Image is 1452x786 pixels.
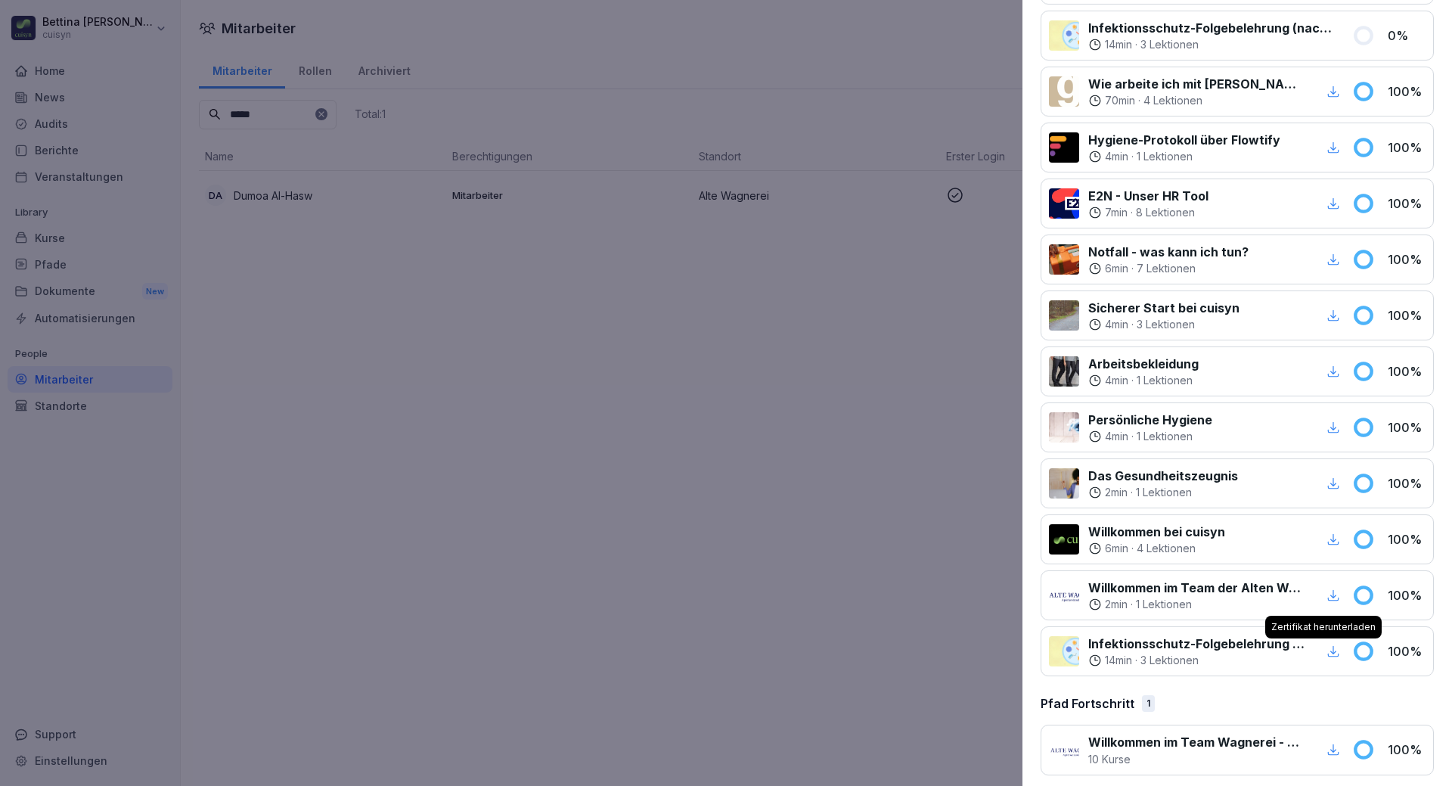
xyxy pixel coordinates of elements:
[1388,530,1426,548] p: 100 %
[1105,149,1128,164] p: 4 min
[1088,467,1238,485] p: Das Gesundheitszeugnis
[1388,250,1426,269] p: 100 %
[1388,26,1426,45] p: 0 %
[1088,653,1305,668] div: ·
[1088,149,1280,164] div: ·
[1142,695,1155,712] div: 1
[1136,485,1192,500] p: 1 Lektionen
[1088,261,1249,276] div: ·
[1088,37,1334,52] div: ·
[1088,485,1238,500] div: ·
[1088,429,1212,444] div: ·
[1388,642,1426,660] p: 100 %
[1105,373,1128,388] p: 4 min
[1388,138,1426,157] p: 100 %
[1105,429,1128,444] p: 4 min
[1088,205,1208,220] div: ·
[1137,149,1193,164] p: 1 Lektionen
[1137,317,1195,332] p: 3 Lektionen
[1105,597,1128,612] p: 2 min
[1143,93,1202,108] p: 4 Lektionen
[1388,474,1426,492] p: 100 %
[1088,131,1280,149] p: Hygiene-Protokoll über Flowtify
[1388,362,1426,381] p: 100 %
[1136,597,1192,612] p: 1 Lektionen
[1105,205,1128,220] p: 7 min
[1088,411,1212,429] p: Persönliche Hygiene
[1140,653,1199,668] p: 3 Lektionen
[1088,93,1305,108] div: ·
[1388,418,1426,436] p: 100 %
[1088,317,1239,332] div: ·
[1105,653,1132,668] p: 14 min
[1137,373,1193,388] p: 1 Lektionen
[1136,205,1195,220] p: 8 Lektionen
[1088,75,1305,93] p: Wie arbeite ich mit [PERSON_NAME]?
[1105,93,1135,108] p: 70 min
[1105,261,1128,276] p: 6 min
[1088,19,1334,37] p: Infektionsschutz-Folgebelehrung (nach §43 IfSG)
[1105,485,1128,500] p: 2 min
[1088,299,1239,317] p: Sicherer Start bei cuisyn
[1088,597,1305,612] div: ·
[1088,751,1305,767] p: 10 Kurse
[1105,541,1128,556] p: 6 min
[1088,187,1208,205] p: E2N - Unser HR Tool
[1105,37,1132,52] p: 14 min
[1137,429,1193,444] p: 1 Lektionen
[1388,82,1426,101] p: 100 %
[1088,243,1249,261] p: Notfall - was kann ich tun?
[1137,261,1196,276] p: 7 Lektionen
[1105,317,1128,332] p: 4 min
[1088,373,1199,388] div: ·
[1088,355,1199,373] p: Arbeitsbekleidung
[1388,586,1426,604] p: 100 %
[1265,616,1382,638] div: Zertifikat herunterladen
[1088,635,1305,653] p: Infektionsschutz-Folgebelehrung (nach §43 IfSG)
[1088,541,1225,556] div: ·
[1137,541,1196,556] p: 4 Lektionen
[1088,733,1305,751] p: Willkommen im Team Wagnerei - Service
[1388,194,1426,213] p: 100 %
[1140,37,1199,52] p: 3 Lektionen
[1388,306,1426,325] p: 100 %
[1088,579,1305,597] p: Willkommen im Team der Alten Wagnerei
[1088,523,1225,541] p: Willkommen bei cuisyn
[1388,741,1426,759] p: 100 %
[1041,694,1134,713] p: Pfad Fortschritt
